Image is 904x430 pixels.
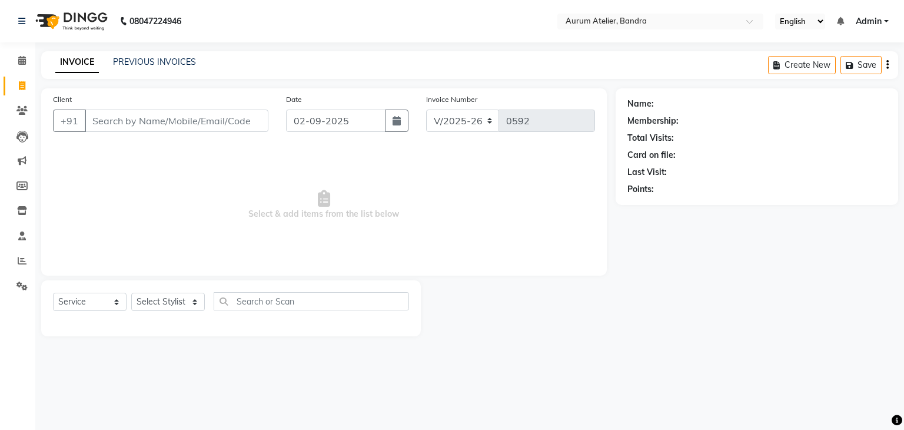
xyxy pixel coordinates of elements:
[627,166,667,178] div: Last Visit:
[214,292,409,310] input: Search or Scan
[53,146,595,264] span: Select & add items from the list below
[627,149,676,161] div: Card on file:
[768,56,836,74] button: Create New
[30,5,111,38] img: logo
[840,56,882,74] button: Save
[55,52,99,73] a: INVOICE
[627,132,674,144] div: Total Visits:
[129,5,181,38] b: 08047224946
[426,94,477,105] label: Invoice Number
[53,94,72,105] label: Client
[627,98,654,110] div: Name:
[627,115,679,127] div: Membership:
[53,110,86,132] button: +91
[627,183,654,196] div: Points:
[85,110,268,132] input: Search by Name/Mobile/Email/Code
[286,94,302,105] label: Date
[113,57,196,67] a: PREVIOUS INVOICES
[856,15,882,28] span: Admin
